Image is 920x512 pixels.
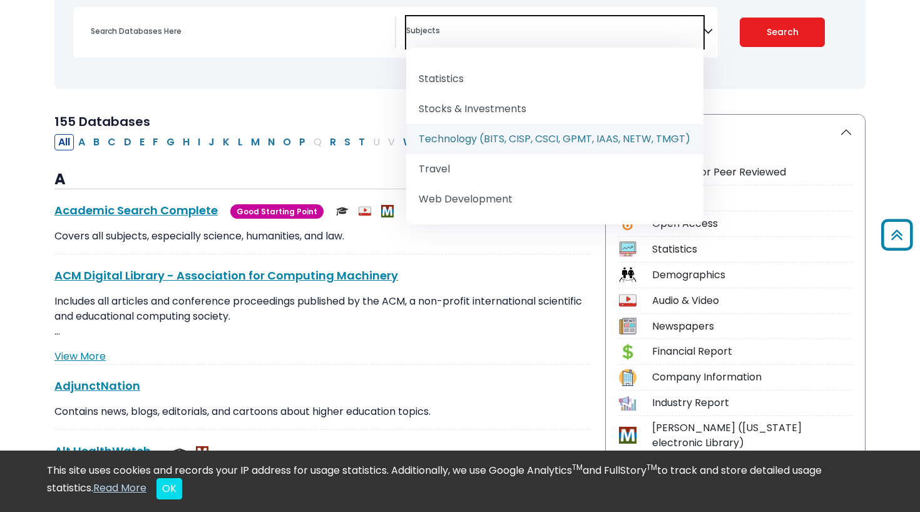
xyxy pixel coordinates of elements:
[606,115,865,150] button: Icon Legend
[83,22,395,40] input: Search database by title or keyword
[619,395,636,412] img: Icon Industry Report
[652,421,852,451] div: [PERSON_NAME] ([US_STATE] electronic Library)
[104,134,120,150] button: Filter Results C
[652,242,852,257] div: Statistics
[149,134,162,150] button: Filter Results F
[355,134,369,150] button: Filter Results T
[340,134,354,150] button: Filter Results S
[54,170,590,189] h3: A
[406,154,703,184] li: Travel
[336,205,349,217] img: Scholarly or Peer Reviewed
[877,224,917,245] a: Back to Top
[205,134,218,150] button: Filter Results J
[572,462,583,473] sup: TM
[295,134,309,150] button: Filter Results P
[54,268,398,283] a: ACM Digital Library - Association for Computing Machinery
[406,184,703,214] li: Web Development
[74,134,89,150] button: Filter Results A
[194,134,204,150] button: Filter Results I
[652,395,852,410] div: Industry Report
[54,134,477,149] div: Alpha-list to filter by first letter of database name
[619,266,636,283] img: Icon Demographics
[406,124,703,154] li: Technology (BITS, CISP, CSCI, GPMT, IAAS, NETW, TMGT)
[406,94,703,124] li: Stocks & Investments
[619,343,636,360] img: Icon Financial Report
[54,404,590,419] p: Contains news, blogs, editorials, and cartoons about higher education topics.
[406,64,703,94] li: Statistics
[652,319,852,334] div: Newspapers
[163,134,178,150] button: Filter Results G
[279,134,295,150] button: Filter Results O
[652,268,852,283] div: Demographics
[652,216,852,231] div: Open Access
[93,481,146,495] a: Read More
[54,294,590,339] p: Includes all articles and conference proceedings published by the ACM, a non-profit international...
[326,134,340,150] button: Filter Results R
[652,370,852,385] div: Company Information
[179,134,193,150] button: Filter Results H
[359,205,371,217] img: Audio & Video
[652,344,852,359] div: Financial Report
[652,165,852,180] div: Scholarly or Peer Reviewed
[740,18,825,47] button: Submit for Search Results
[230,204,324,219] span: Good Starting Point
[406,27,703,37] textarea: Search
[54,229,590,244] p: Covers all subjects, especially science, humanities, and law.
[399,134,417,150] button: Filter Results W
[54,349,106,363] a: View More
[156,478,182,499] button: Close
[54,134,74,150] button: All
[54,378,140,394] a: AdjunctNation
[619,318,636,335] img: Icon Newspapers
[619,427,636,444] img: Icon MeL (Michigan electronic Library)
[234,134,247,150] button: Filter Results L
[54,113,150,130] span: 155 Databases
[173,446,186,459] img: Scholarly or Peer Reviewed
[619,369,636,386] img: Icon Company Information
[247,134,263,150] button: Filter Results M
[54,202,218,218] a: Academic Search Complete
[136,134,148,150] button: Filter Results E
[381,205,394,217] img: MeL (Michigan electronic Library)
[652,293,852,308] div: Audio & Video
[652,191,852,206] div: e-Book
[619,241,636,258] img: Icon Statistics
[647,462,657,473] sup: TM
[196,446,208,459] img: MeL (Michigan electronic Library)
[619,292,636,309] img: Icon Audio & Video
[264,134,279,150] button: Filter Results N
[47,463,873,499] div: This site uses cookies and records your IP address for usage statistics. Additionally, we use Goo...
[89,134,103,150] button: Filter Results B
[54,443,151,459] a: Alt HealthWatch
[219,134,233,150] button: Filter Results K
[120,134,135,150] button: Filter Results D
